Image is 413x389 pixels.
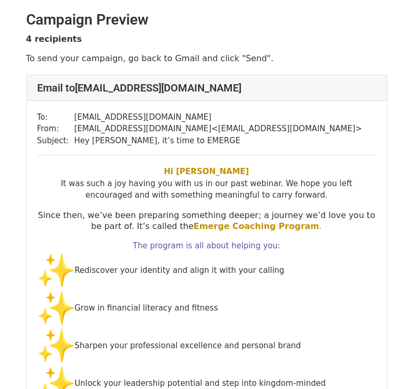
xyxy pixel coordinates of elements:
[37,82,376,94] h4: Email to [EMAIL_ADDRESS][DOMAIN_NAME]
[37,251,75,289] img: ✨
[37,135,74,147] td: Subject:
[37,289,75,327] img: ✨
[164,167,249,176] font: Hi [PERSON_NAME]
[74,135,362,147] td: Hey [PERSON_NAME], it’s time to EMERGE
[133,241,281,250] font: The program is all about helping you:
[74,111,362,123] td: [EMAIL_ADDRESS][DOMAIN_NAME]
[37,251,376,289] div: Rediscover your identity and align it with your calling
[37,289,376,327] div: Grow in financial literacy and fitness
[74,123,362,135] td: [EMAIL_ADDRESS][DOMAIN_NAME] < [EMAIL_ADDRESS][DOMAIN_NAME] >
[26,11,387,29] h2: Campaign Preview
[26,53,387,64] p: To send your campaign, go back to Gmail and click "Send".
[37,327,376,364] div: Sharpen your professional excellence and personal brand
[194,221,319,231] strong: Emerge Coaching Program
[37,111,74,123] td: To:
[26,34,82,44] strong: 4 recipients
[37,210,376,232] p: Since then, we’ve been preparing something deeper; a journey we’d love you to be part of. It’s ca...
[37,327,75,364] img: ✨
[37,123,74,135] td: From:
[37,178,376,201] div: It was such a joy having you with us in our past webinar. We hope you left encouraged and with so...
[194,221,322,231] font: .
[361,339,413,389] iframe: Chat Widget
